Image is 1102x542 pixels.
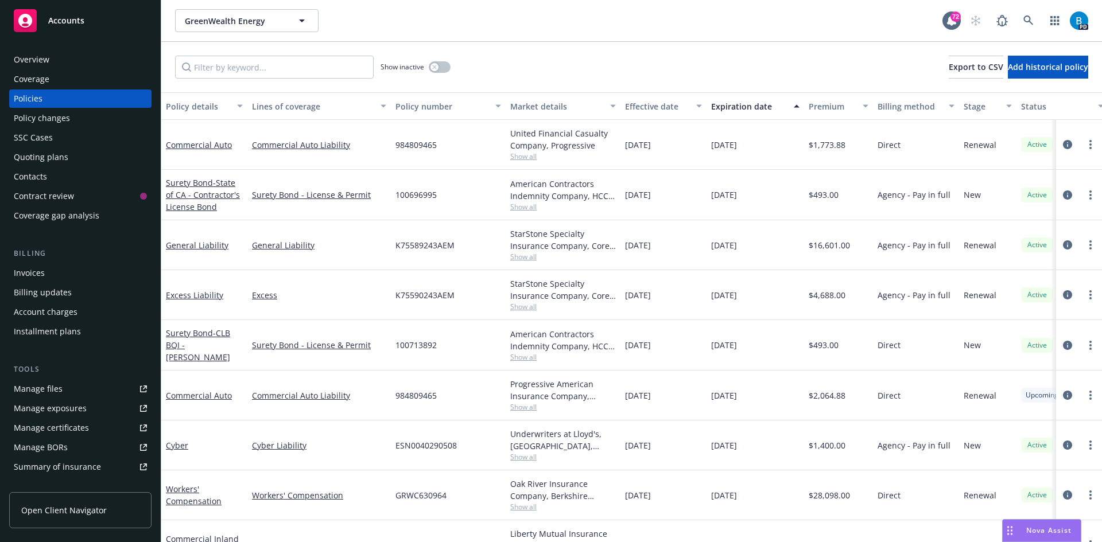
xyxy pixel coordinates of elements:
div: Quoting plans [14,148,68,166]
span: Active [1026,490,1049,500]
span: Agency - Pay in full [878,189,950,201]
div: Manage files [14,380,63,398]
div: Effective date [625,100,689,112]
span: [DATE] [625,439,651,451]
a: Cyber Liability [252,439,386,451]
a: more [1084,288,1097,302]
span: $1,400.00 [809,439,845,451]
div: Installment plans [14,322,81,341]
span: Show all [510,452,616,462]
div: Progressive American Insurance Company, Progressive [510,378,616,402]
span: $1,773.88 [809,139,845,151]
div: Contract review [14,187,74,205]
div: Manage exposures [14,399,87,418]
span: Agency - Pay in full [878,289,950,301]
span: Active [1026,440,1049,450]
a: Commercial Auto [166,139,232,150]
div: Drag to move [1003,520,1017,541]
span: Open Client Navigator [21,504,107,516]
a: more [1084,438,1097,452]
button: GreenWealth Energy [175,9,319,32]
a: Policy changes [9,109,152,127]
a: circleInformation [1061,438,1074,452]
span: Show all [510,302,616,311]
a: Quoting plans [9,148,152,166]
span: Active [1026,139,1049,150]
a: circleInformation [1061,338,1074,352]
span: Renewal [964,389,996,401]
a: Commercial Auto [166,390,232,401]
a: Billing updates [9,283,152,302]
a: Manage exposures [9,399,152,418]
div: 72 [950,11,961,22]
a: Commercial Auto Liability [252,389,386,401]
span: Nova Assist [1026,525,1072,535]
span: GreenWealth Energy [185,15,284,27]
span: K75589243AEM [395,239,455,251]
a: Manage BORs [9,438,152,457]
div: Expiration date [711,100,787,112]
button: Stage [959,92,1016,120]
span: Direct [878,139,901,151]
div: Coverage [14,70,49,88]
button: Nova Assist [1002,519,1081,542]
span: - State of CA - Contractor's License Bond [166,177,240,212]
a: Overview [9,50,152,69]
a: more [1084,388,1097,402]
span: $493.00 [809,339,839,351]
span: [DATE] [625,239,651,251]
span: Show all [510,151,616,161]
span: Active [1026,340,1049,350]
a: General Liability [252,239,386,251]
span: 984809465 [395,389,437,401]
button: Premium [804,92,873,120]
a: more [1084,188,1097,202]
span: Agency - Pay in full [878,439,950,451]
div: Manage BORs [14,438,68,457]
a: more [1084,338,1097,352]
a: circleInformation [1061,288,1074,302]
span: 984809465 [395,139,437,151]
span: 100696995 [395,189,437,201]
span: Show all [510,402,616,412]
span: [DATE] [711,489,737,501]
a: circleInformation [1061,488,1074,502]
span: Active [1026,290,1049,300]
a: circleInformation [1061,188,1074,202]
div: Lines of coverage [252,100,374,112]
span: [DATE] [625,289,651,301]
img: photo [1070,11,1088,30]
button: Export to CSV [949,56,1003,79]
span: $16,601.00 [809,239,850,251]
a: Account charges [9,303,152,321]
a: Workers' Compensation [252,489,386,501]
span: Renewal [964,289,996,301]
a: Manage files [9,380,152,398]
div: Underwriters at Lloyd's, [GEOGRAPHIC_DATA], [PERSON_NAME] of London, CFC Underwriting [510,428,616,452]
span: [DATE] [711,289,737,301]
span: [DATE] [711,189,737,201]
a: Excess [252,289,386,301]
a: Installment plans [9,322,152,341]
span: New [964,189,981,201]
div: Manage certificates [14,419,89,437]
a: Report a Bug [991,9,1014,32]
a: SSC Cases [9,128,152,147]
div: Account charges [14,303,77,321]
span: - CLB BQI - [PERSON_NAME] [166,327,230,362]
a: Accounts [9,5,152,37]
button: Market details [506,92,620,120]
span: ESN0040290508 [395,439,457,451]
div: American Contractors Indemnity Company, HCC Surety [510,328,616,352]
div: Contacts [14,167,47,186]
div: StarStone Specialty Insurance Company, Core Specialty, US Risk Insurance Group, Inc. [510,278,616,302]
span: Show all [510,202,616,212]
div: Tools [9,364,152,375]
div: Billing updates [14,283,72,302]
a: Surety Bond - License & Permit [252,339,386,351]
a: more [1084,238,1097,252]
div: StarStone Specialty Insurance Company, Core Specialty, US Risk Insurance Group, Inc. [510,228,616,252]
a: circleInformation [1061,388,1074,402]
a: Invoices [9,264,152,282]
